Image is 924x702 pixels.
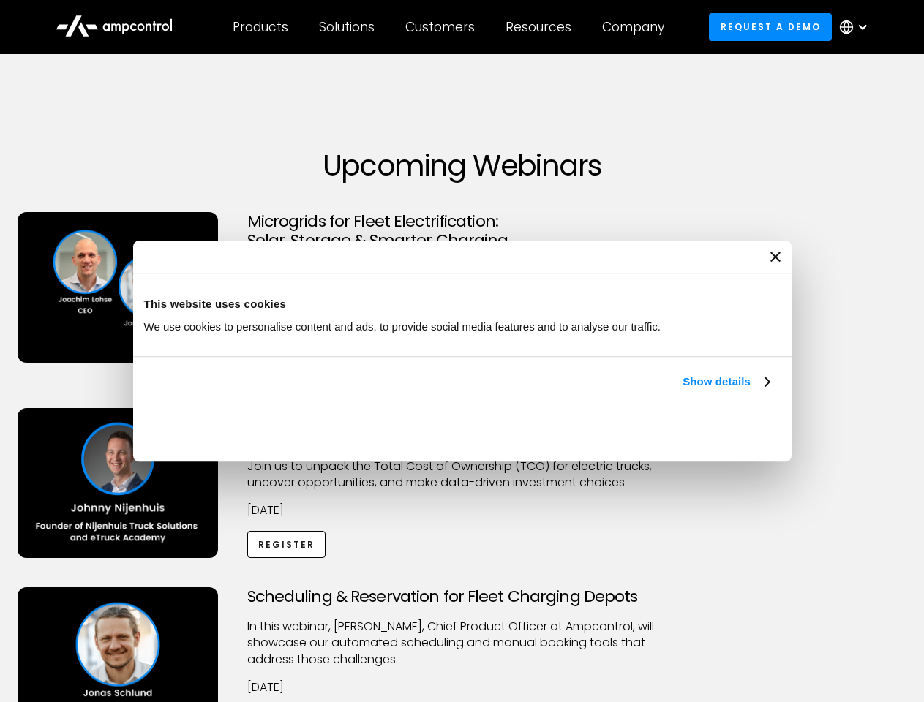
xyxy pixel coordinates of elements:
[247,619,677,668] p: ​In this webinar, [PERSON_NAME], Chief Product Officer at Ampcontrol, will showcase our automated...
[405,19,475,35] div: Customers
[144,320,661,333] span: We use cookies to personalise content and ads, to provide social media features and to analyse ou...
[247,502,677,518] p: [DATE]
[233,19,288,35] div: Products
[18,148,907,183] h1: Upcoming Webinars
[770,252,781,262] button: Close banner
[247,458,677,491] p: Join us to unpack the Total Cost of Ownership (TCO) for electric trucks, uncover opportunities, a...
[602,19,664,35] div: Company
[247,587,677,606] h3: Scheduling & Reservation for Fleet Charging Depots
[319,19,375,35] div: Solutions
[247,531,326,558] a: Register
[247,679,677,695] p: [DATE]
[506,19,571,35] div: Resources
[709,13,832,40] a: Request a demo
[683,373,769,390] a: Show details
[247,212,677,251] h3: Microgrids for Fleet Electrification: Solar, Storage & Smarter Charging
[144,295,781,313] div: This website uses cookies
[565,407,775,450] button: Okay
